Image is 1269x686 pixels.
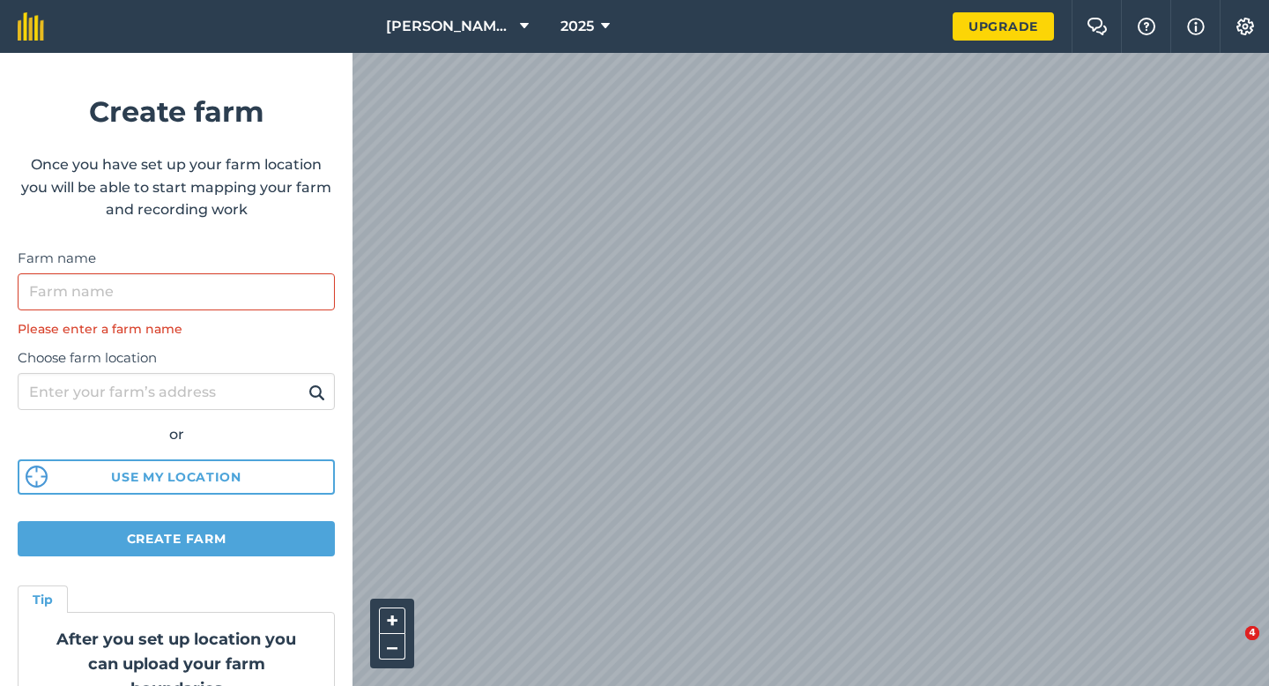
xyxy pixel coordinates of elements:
[26,466,48,488] img: svg%3e
[18,373,335,410] input: Enter your farm’s address
[1209,626,1251,668] iframe: Intercom live chat
[308,382,325,403] img: svg+xml;base64,PHN2ZyB4bWxucz0iaHR0cDovL3d3dy53My5vcmcvMjAwMC9zdmciIHdpZHRoPSIxOSIgaGVpZ2h0PSIyNC...
[18,459,335,495] button: Use my location
[18,248,335,269] label: Farm name
[18,12,44,41] img: fieldmargin Logo
[379,608,405,634] button: +
[379,634,405,660] button: –
[386,16,513,37] span: [PERSON_NAME] Farming Partnership
[18,319,335,339] div: Please enter a farm name
[18,423,335,446] div: or
[18,347,335,369] label: Choose farm location
[1235,18,1256,35] img: A cog icon
[953,12,1054,41] a: Upgrade
[33,590,53,609] h4: Tip
[18,153,335,221] p: Once you have set up your farm location you will be able to start mapping your farm and recording...
[1136,18,1157,35] img: A question mark icon
[18,89,335,134] h1: Create farm
[1245,626,1259,640] span: 4
[1087,18,1108,35] img: Two speech bubbles overlapping with the left bubble in the forefront
[1187,16,1205,37] img: svg+xml;base64,PHN2ZyB4bWxucz0iaHR0cDovL3d3dy53My5vcmcvMjAwMC9zdmciIHdpZHRoPSIxNyIgaGVpZ2h0PSIxNy...
[18,521,335,556] button: Create farm
[560,16,594,37] span: 2025
[18,273,335,310] input: Farm name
